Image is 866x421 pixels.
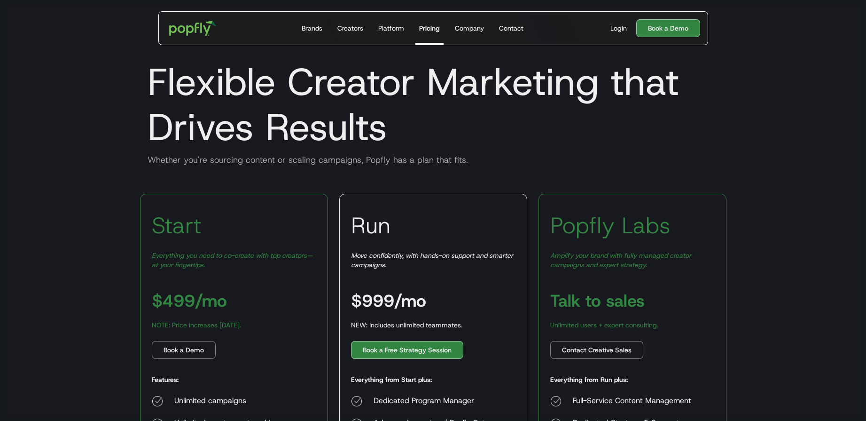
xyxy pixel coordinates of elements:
h3: Start [152,211,202,239]
a: Book a Demo [636,19,700,37]
em: Everything you need to co-create with top creators—at your fingertips. [152,251,312,269]
div: NEW: Includes unlimited teammates. [351,320,462,330]
h5: Features: [152,375,179,384]
div: Contact Creative Sales [562,345,632,355]
div: Login [610,24,627,33]
h1: Flexible Creator Marketing that Drives Results [140,59,726,150]
div: Brands [302,24,322,33]
a: Platform [374,12,408,45]
a: Company [451,12,488,45]
div: Unlimited campaigns [174,396,281,407]
div: Dedicated Program Manager [374,396,503,407]
a: Contact Creative Sales [550,341,643,359]
div: NOTE: Price increases [DATE]. [152,320,241,330]
h5: Everything from Start plus: [351,375,432,384]
div: Book a Free Strategy Session [363,345,452,355]
em: Move confidently, with hands-on support and smarter campaigns. [351,251,513,269]
div: Book a Demo [164,345,204,355]
div: Company [455,24,484,33]
h5: Everything from Run plus: [550,375,628,384]
h3: Popfly Labs [550,211,671,239]
h3: $999/mo [351,292,426,309]
div: Whether you're sourcing content or scaling campaigns, Popfly has a plan that fits. [140,154,726,166]
div: Pricing [419,24,440,33]
a: Creators [334,12,367,45]
a: Login [607,24,631,33]
div: Platform [378,24,404,33]
h3: Run [351,211,390,239]
div: Creators [337,24,363,33]
em: Amplify your brand with fully managed creator campaigns and expert strategy. [550,251,691,269]
a: Brands [298,12,326,45]
a: home [163,14,223,42]
a: Book a Demo [152,341,216,359]
div: Contact [499,24,523,33]
a: Book a Free Strategy Session [351,341,463,359]
div: Unlimited users + expert consulting. [550,320,658,330]
h3: Talk to sales [550,292,645,309]
h3: $499/mo [152,292,227,309]
div: Full-Service Content Management [573,396,703,407]
a: Contact [495,12,527,45]
a: Pricing [415,12,444,45]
